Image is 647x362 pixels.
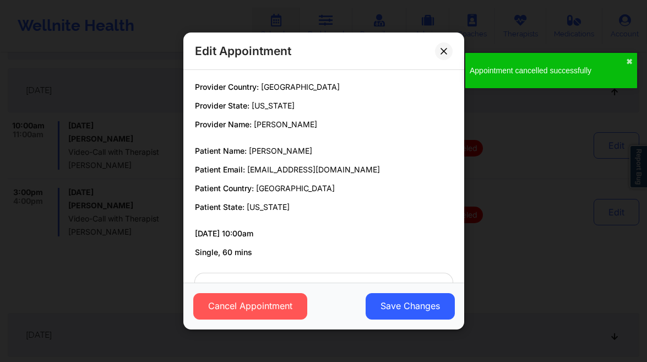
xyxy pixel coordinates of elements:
[247,202,290,212] span: [US_STATE]
[365,293,454,320] button: Save Changes
[470,65,626,76] div: Appointment cancelled successfully
[256,183,335,193] span: [GEOGRAPHIC_DATA]
[247,165,380,174] span: [EMAIL_ADDRESS][DOMAIN_NAME]
[193,293,307,320] button: Cancel Appointment
[252,101,295,110] span: [US_STATE]
[626,57,633,66] button: close
[195,44,291,58] h2: Edit Appointment
[195,202,453,213] p: Patient State:
[195,247,453,258] p: Single, 60 mins
[195,100,453,111] p: Provider State:
[195,183,453,194] p: Patient Country:
[195,119,453,130] p: Provider Name:
[249,146,312,155] span: [PERSON_NAME]
[261,82,340,91] span: [GEOGRAPHIC_DATA]
[195,228,453,239] p: [DATE] 10:00am
[195,164,453,175] p: Patient Email:
[254,120,317,129] span: [PERSON_NAME]
[195,82,453,93] p: Provider Country:
[195,145,453,156] p: Patient Name:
